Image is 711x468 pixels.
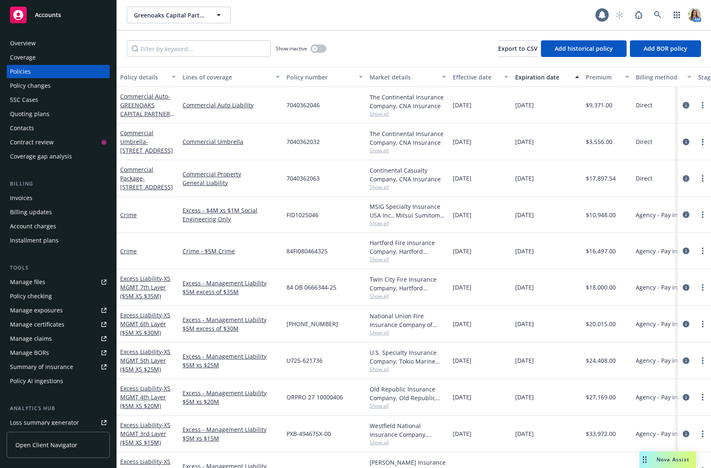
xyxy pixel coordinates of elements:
[698,356,708,366] a: more
[681,319,691,329] a: circleInformation
[183,279,280,296] a: Excess - Management Liability $5M excess of $35M
[7,264,110,272] div: Tools
[515,319,534,328] span: [DATE]
[555,45,613,52] span: Add historical policy
[453,283,472,292] span: [DATE]
[541,40,627,57] button: Add historical policy
[7,65,110,78] a: Policies
[586,393,616,401] span: $27,169.00
[7,79,110,92] a: Policy changes
[7,374,110,388] a: Policy AI ingestions
[10,79,51,92] div: Policy changes
[7,3,110,27] a: Accounts
[669,7,685,23] a: Switch app
[515,283,534,292] span: [DATE]
[636,283,689,292] span: Agency - Pay in full
[7,234,110,247] a: Installment plans
[120,138,173,154] span: - [STREET_ADDRESS]
[183,425,280,443] a: Excess - Management Liability $5M xs $15M
[698,429,708,439] a: more
[515,210,534,219] span: [DATE]
[698,392,708,402] a: more
[10,206,52,219] div: Billing updates
[370,202,446,220] div: MSIG Specialty Insurance USA Inc., Mitsui Sumitomo Insurance Group, CRC Group
[120,275,170,300] span: - XS MGMT 7th Layer ($5M XS $35M)
[698,210,708,220] a: more
[10,234,59,247] div: Installment plans
[120,311,170,337] a: Excess Liability
[586,247,616,255] span: $16,497.00
[630,7,647,23] a: Report a Bug
[370,421,446,439] div: Westfield National Insurance Company, [GEOGRAPHIC_DATA], CRC Group
[127,40,271,57] input: Filter by keyword...
[370,183,446,191] span: Show all
[120,348,170,373] span: - XS MGMT 5th Layer ($5M XS $25M)
[7,290,110,303] a: Policy checking
[649,7,666,23] a: Search
[370,402,446,409] span: Show all
[498,40,538,57] button: Export to CSV
[698,319,708,329] a: more
[453,356,472,365] span: [DATE]
[286,101,320,109] span: 7040362046
[453,247,472,255] span: [DATE]
[698,137,708,147] a: more
[636,247,689,255] span: Agency - Pay in full
[370,329,446,336] span: Show all
[7,37,110,50] a: Overview
[515,247,534,255] span: [DATE]
[10,37,36,50] div: Overview
[636,137,652,146] span: Direct
[7,332,110,345] a: Manage claims
[286,247,328,255] span: 84FI080464325
[7,180,110,188] div: Billing
[639,451,696,468] button: Nova Assist
[681,210,691,220] a: circleInformation
[183,389,280,406] a: Excess - Management Liability $5M xs $20M
[698,173,708,183] a: more
[453,210,472,219] span: [DATE]
[183,73,271,82] div: Lines of coverage
[586,356,616,365] span: $24,408.00
[453,319,472,328] span: [DATE]
[7,150,110,163] a: Coverage gap analysis
[583,67,632,87] button: Premium
[586,101,612,109] span: $9,371.00
[681,137,691,147] a: circleInformation
[10,304,63,317] div: Manage exposures
[681,100,691,110] a: circleInformation
[7,304,110,317] span: Manage exposures
[512,67,583,87] button: Expiration date
[453,393,472,401] span: [DATE]
[120,211,137,219] a: Crime
[657,456,689,463] span: Nova Assist
[586,73,620,82] div: Premium
[515,101,534,109] span: [DATE]
[639,451,650,468] div: Drag to move
[586,319,616,328] span: $20,015.00
[370,93,446,110] div: The Continental Insurance Company, CNA Insurance
[10,150,72,163] div: Coverage gap analysis
[453,101,472,109] span: [DATE]
[515,393,534,401] span: [DATE]
[515,356,534,365] span: [DATE]
[10,191,32,205] div: Invoices
[636,210,689,219] span: Agency - Pay in full
[370,312,446,329] div: National Union Fire Insurance Company of [GEOGRAPHIC_DATA], [GEOGRAPHIC_DATA], AIG, CRC Group
[7,318,110,331] a: Manage certificates
[134,11,206,20] span: Greenoaks Capital Partners LLC
[370,366,446,373] span: Show all
[7,275,110,289] a: Manage files
[370,238,446,256] div: Hartford Fire Insurance Company, Hartford Insurance Group, CRC Group
[120,129,173,154] a: Commercial Umbrella
[515,174,534,183] span: [DATE]
[7,206,110,219] a: Billing updates
[10,107,49,121] div: Quoting plans
[370,73,437,82] div: Market details
[10,51,36,64] div: Coverage
[681,282,691,292] a: circleInformation
[515,429,534,438] span: [DATE]
[286,283,336,292] span: 84 DB 0666344-25
[7,51,110,64] a: Coverage
[286,137,320,146] span: 7040362032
